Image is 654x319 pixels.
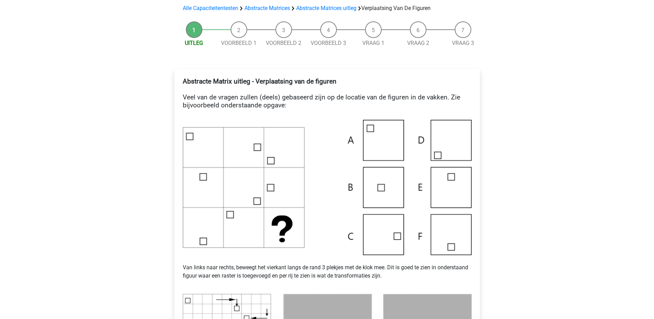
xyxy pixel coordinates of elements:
a: Voorbeeld 2 [266,40,301,46]
p: Van links naar rechts, beweegt het vierkant langs de rand 3 plekjes met de klok mee. Dit is goed ... [183,255,472,288]
a: Abstracte Matrices [244,5,290,11]
b: Abstracte Matrix uitleg - Verplaatsing van de figuren [183,77,336,85]
div: Verplaatsing Van De Figuren [180,4,474,12]
a: Vraag 2 [407,40,429,46]
a: Uitleg [185,40,203,46]
a: Abstracte Matrices uitleg [296,5,356,11]
a: Alle Capaciteitentesten [183,5,238,11]
a: Voorbeeld 1 [221,40,256,46]
a: Voorbeeld 3 [311,40,346,46]
img: voorbeeld1.png [183,120,472,255]
a: Vraag 3 [452,40,474,46]
a: Vraag 1 [362,40,384,46]
h4: Veel van de vragen zullen (deels) gebaseerd zijn op de locatie van de figuren in de vakken. Zie b... [183,77,472,117]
